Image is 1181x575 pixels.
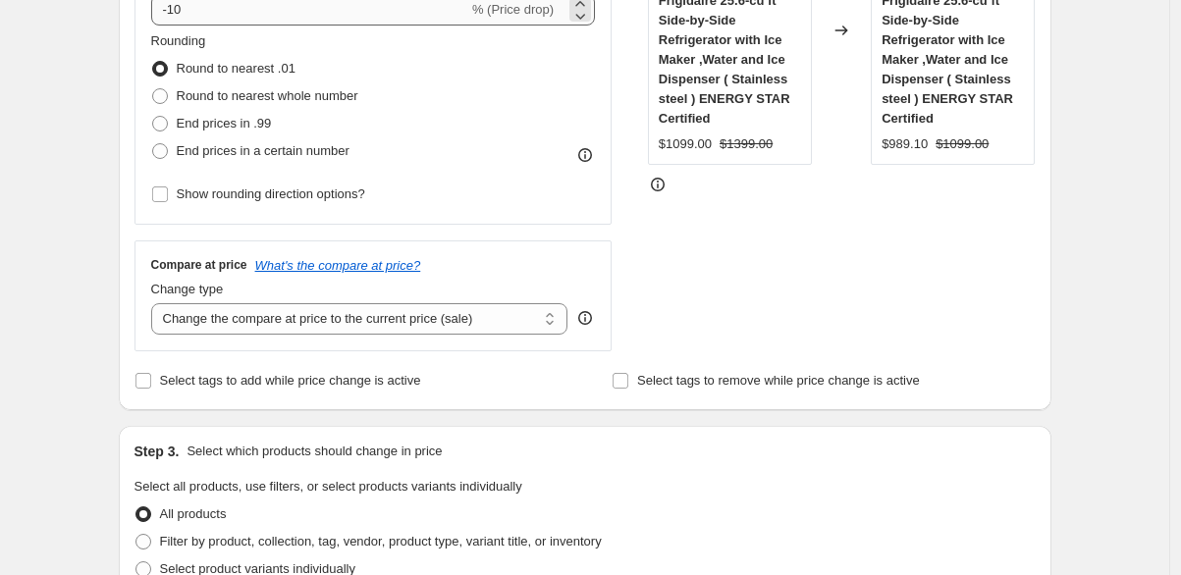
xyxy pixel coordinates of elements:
span: Show rounding direction options? [177,186,365,201]
strike: $1099.00 [936,134,989,154]
span: % (Price drop) [472,2,554,17]
span: All products [160,506,227,521]
span: Select all products, use filters, or select products variants individually [134,479,522,494]
div: $989.10 [882,134,928,154]
span: End prices in a certain number [177,143,349,158]
span: Round to nearest whole number [177,88,358,103]
div: help [575,308,595,328]
span: End prices in .99 [177,116,272,131]
span: Filter by product, collection, tag, vendor, product type, variant title, or inventory [160,534,602,549]
div: $1099.00 [659,134,712,154]
span: Round to nearest .01 [177,61,295,76]
span: Select tags to add while price change is active [160,373,421,388]
span: Change type [151,282,224,296]
span: Rounding [151,33,206,48]
button: What's the compare at price? [255,258,421,273]
strike: $1399.00 [720,134,773,154]
span: Select tags to remove while price change is active [637,373,920,388]
p: Select which products should change in price [187,442,442,461]
h2: Step 3. [134,442,180,461]
h3: Compare at price [151,257,247,273]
